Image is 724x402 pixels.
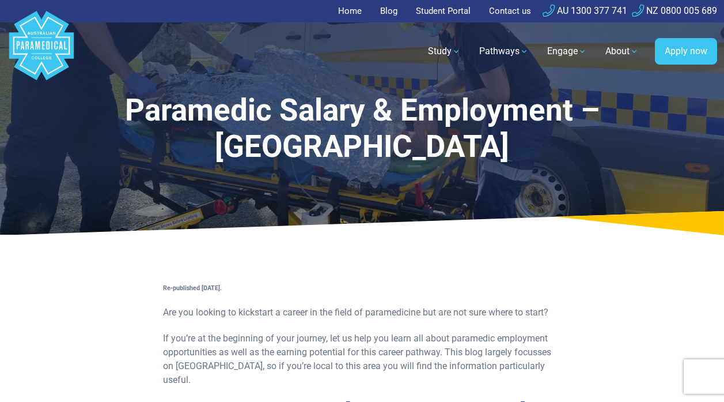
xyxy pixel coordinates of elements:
[540,35,594,67] a: Engage
[7,22,76,81] a: Australian Paramedical College
[472,35,536,67] a: Pathways
[96,92,628,166] h1: Paramedic Salary & Employment – [GEOGRAPHIC_DATA]
[421,35,468,67] a: Study
[163,332,561,387] p: If you’re at the beginning of your journey, let us help you learn all about paramedic employment ...
[655,38,717,65] a: Apply now
[598,35,646,67] a: About
[543,5,627,16] a: AU 1300 377 741
[163,306,561,320] p: Are you looking to kickstart a career in the field of paramedicine but are not sure where to start?
[632,5,717,16] a: NZ 0800 005 689
[163,284,222,292] strong: Re-published [DATE].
